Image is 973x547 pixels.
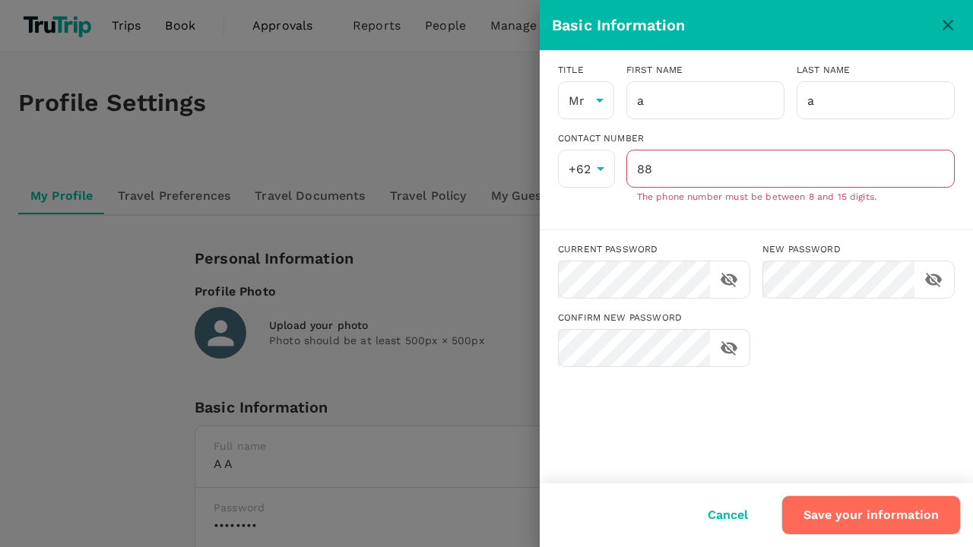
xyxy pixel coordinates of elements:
div: Contact Number [558,131,955,147]
div: First name [626,63,784,78]
div: New password [762,242,955,258]
div: Title [558,63,614,78]
button: close [935,12,961,38]
p: The phone number must be between 8 and 15 digits. [637,190,944,205]
div: Last name [797,63,955,78]
button: toggle password visibility [716,335,742,361]
span: +62 [569,162,591,176]
button: Save your information [781,495,961,535]
div: Current password [558,242,750,258]
div: Mr [558,81,614,119]
button: Cancel [686,496,769,534]
button: toggle password visibility [716,267,742,292]
div: Confirm new password [558,311,750,326]
div: +62 [558,150,615,188]
div: Basic Information [552,13,935,37]
button: toggle password visibility [921,267,946,292]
